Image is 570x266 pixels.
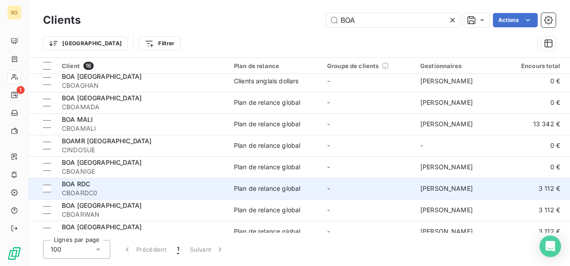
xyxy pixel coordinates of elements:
input: Rechercher [326,13,461,27]
span: - [327,163,330,171]
span: CINDOSUE [62,146,223,154]
div: Open Intercom Messenger [540,236,561,257]
span: 1 [177,245,179,254]
div: Gestionnaires [420,62,503,69]
span: CBOAMALI [62,124,223,133]
td: 3 112 € [508,178,566,199]
div: Encours total [514,62,560,69]
span: CBOAMADA [62,103,223,112]
span: CBOAGHAN [62,81,223,90]
span: BOA [GEOGRAPHIC_DATA] [62,202,142,209]
td: 0 € [508,70,566,92]
span: [PERSON_NAME] [420,99,473,106]
div: Plan de relance [234,62,316,69]
span: BOA [GEOGRAPHIC_DATA] [62,159,142,166]
span: - [327,99,330,106]
span: - [327,206,330,214]
img: Logo LeanPay [7,246,22,261]
td: 0 € [508,156,566,178]
button: Précédent [117,240,172,259]
span: [PERSON_NAME] [420,77,473,85]
td: 3 112 € [508,199,566,221]
span: - [327,120,330,128]
td: 0 € [508,92,566,113]
span: CBOASENE [62,232,223,240]
div: Clients anglais dollars [234,77,298,86]
button: Filtrer [139,36,180,51]
div: Plan de relance global [234,120,300,129]
span: BOA [GEOGRAPHIC_DATA] [62,73,142,80]
span: - [327,184,330,192]
button: 1 [172,240,185,259]
td: 13 342 € [508,113,566,135]
span: Client [62,62,80,69]
div: Plan de relance global [234,206,300,215]
div: SO [7,5,22,20]
span: - [327,77,330,85]
td: 0 € [508,135,566,156]
span: [PERSON_NAME] [420,206,473,214]
h3: Clients [43,12,81,28]
div: Plan de relance global [234,184,300,193]
div: Plan de relance global [234,141,300,150]
div: Plan de relance global [234,163,300,172]
span: CBOARDC0 [62,189,223,197]
div: Plan de relance global [234,98,300,107]
span: BOA [GEOGRAPHIC_DATA] [62,223,142,231]
span: BOA RDC [62,180,90,188]
a: 1 [7,88,21,102]
span: - [327,142,330,149]
td: 3 112 € [508,221,566,242]
span: - [327,227,330,235]
button: [GEOGRAPHIC_DATA] [43,36,128,51]
button: Suivant [185,240,230,259]
span: - [420,142,423,149]
span: [PERSON_NAME] [420,163,473,171]
span: BOAMR [GEOGRAPHIC_DATA] [62,137,151,145]
span: [PERSON_NAME] [420,227,473,235]
button: Actions [493,13,538,27]
span: Groupe de clients [327,62,379,69]
span: BOA MALI [62,116,93,123]
span: 100 [51,245,61,254]
span: [PERSON_NAME] [420,184,473,192]
span: 1 [17,86,25,94]
span: CBOARWAN [62,210,223,219]
span: CBOANIGE [62,167,223,176]
div: Plan de relance global [234,227,300,236]
span: 16 [83,62,94,70]
span: [PERSON_NAME] [420,120,473,128]
span: BOA [GEOGRAPHIC_DATA] [62,94,142,102]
